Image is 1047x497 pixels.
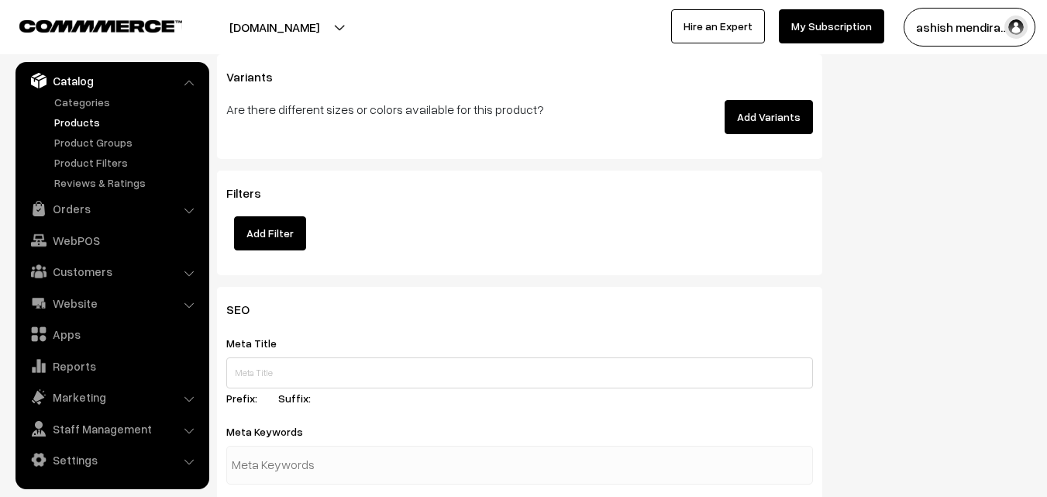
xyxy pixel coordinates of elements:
a: COMMMERCE [19,16,155,34]
img: user [1004,16,1028,39]
img: COMMMERCE [19,20,182,32]
a: Reports [19,352,204,380]
a: Apps [19,320,204,348]
span: Variants [226,69,291,85]
button: Add Variants [725,100,813,134]
a: WebPOS [19,226,204,254]
a: Staff Management [19,415,204,443]
a: Catalog [19,67,204,95]
a: Reviews & Ratings [50,174,204,191]
input: Meta Title [226,357,813,388]
p: Are there different sizes or colors available for this product? [226,100,609,119]
a: Settings [19,446,204,474]
a: Categories [50,94,204,110]
a: Product Filters [50,154,204,171]
a: My Subscription [779,9,884,43]
a: Website [19,289,204,317]
span: Filters [226,185,280,201]
button: Add Filter [234,216,306,250]
a: Orders [19,195,204,223]
label: Suffix: [278,390,329,406]
a: Hire an Expert [671,9,765,43]
button: ashish mendira… [904,8,1035,47]
span: SEO [226,302,268,317]
button: [DOMAIN_NAME] [175,8,374,47]
input: Meta Keywords [232,450,393,481]
label: Prefix: [226,390,276,406]
a: Product Groups [50,134,204,150]
label: Meta Title [226,335,295,351]
a: Customers [19,257,204,285]
a: Products [50,114,204,130]
label: Meta Keywords [226,423,322,440]
a: Marketing [19,383,204,411]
